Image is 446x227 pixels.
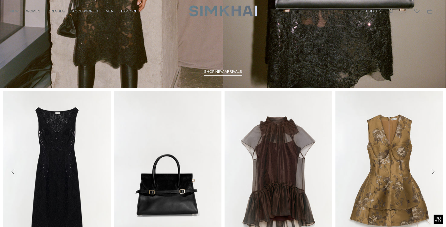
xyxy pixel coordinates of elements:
[366,4,383,18] button: USD $
[426,165,440,179] button: Move to next carousel slide
[10,4,19,18] a: NEW
[424,5,436,17] a: Open cart modal
[26,4,40,18] a: WOMEN
[121,4,137,18] a: EXPLORE
[385,5,397,17] a: Open search modal
[48,4,65,18] a: DRESSES
[5,203,62,222] iframe: Sign Up via Text for Offers
[72,4,98,18] a: ACCESSORIES
[411,5,423,17] a: Wishlist
[398,5,410,17] a: Go to the account page
[433,8,439,14] span: 1
[6,165,20,179] button: Move to previous carousel slide
[106,4,114,18] a: MEN
[204,69,242,76] a: shop new arrivals
[204,69,242,74] span: shop new arrivals
[189,5,257,17] a: SIMKHAI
